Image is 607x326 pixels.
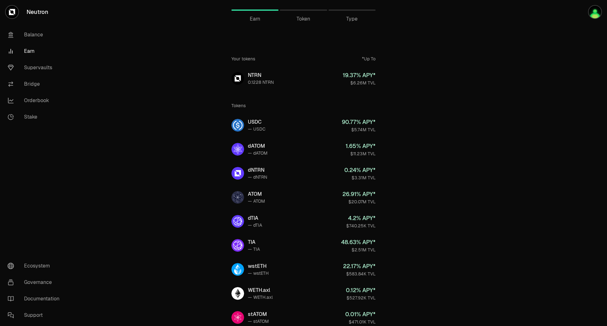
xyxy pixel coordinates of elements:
[226,258,381,281] a: wstETHwstETH— wstETH22.17% APY*$583.84K TVL
[345,319,376,325] div: $471.01K TVL
[231,56,255,62] div: Your tokens
[248,150,267,156] div: — dATOM
[3,274,68,291] a: Governance
[231,239,244,252] img: TIA
[346,223,376,229] div: $740.25K TVL
[3,307,68,323] a: Support
[226,210,381,233] a: dTIAdTIA— dTIA4.2% APY*$740.25K TVL
[345,310,376,319] div: 0.01 % APY*
[3,43,68,59] a: Earn
[248,222,262,228] div: — dTIA
[226,138,381,161] a: dATOMdATOM— dATOM1.65% APY*$11.23M TVL
[248,214,262,222] div: dTIA
[231,287,244,300] img: WETH.axl
[346,142,376,151] div: 1.65 % APY*
[248,318,269,324] div: — stATOM
[248,166,267,174] div: dNTRN
[346,286,376,295] div: 0.12 % APY*
[344,166,376,175] div: 0.24 % APY*
[589,6,601,18] img: Antoine BdV (ATOM)
[231,215,244,228] img: dTIA
[231,3,279,18] a: Earn
[231,119,244,132] img: USDC
[248,311,269,318] div: stATOM
[226,234,381,257] a: TIATIA— TIA48.63% APY*$2.51M TVL
[226,186,381,209] a: ATOMATOM— ATOM26.91% APY*$20.07M TVL
[346,151,376,157] div: $11.23M TVL
[231,72,244,85] img: NTRN
[231,263,244,276] img: wstETH
[343,271,376,277] div: $583.84K TVL
[248,190,265,198] div: ATOM
[346,15,358,23] span: Type
[346,295,376,301] div: $527.92K TVL
[248,294,273,300] div: — WETH.axl
[248,286,273,294] div: WETH.axl
[341,238,376,247] div: 48.63 % APY*
[248,174,267,180] div: — dNTRN
[3,258,68,274] a: Ecosystem
[3,76,68,92] a: Bridge
[248,118,266,126] div: USDC
[248,198,265,204] div: — ATOM
[226,67,381,90] a: NTRNNTRN0.1228 NTRN19.37% APY*$6.26M TVL
[342,199,376,205] div: $20.07M TVL
[344,175,376,181] div: $3.31M TVL
[250,15,260,23] span: Earn
[362,56,376,62] div: *Up To
[248,79,274,85] div: 0.1228 NTRN
[3,92,68,109] a: Orderbook
[3,109,68,125] a: Stake
[248,270,269,276] div: — wstETH
[248,238,260,246] div: TIA
[231,143,244,156] img: dATOM
[3,291,68,307] a: Documentation
[341,247,376,253] div: $2.51M TVL
[231,311,244,324] img: stATOM
[248,262,269,270] div: wstETH
[343,80,376,86] div: $6.26M TVL
[248,126,266,132] div: — USDC
[248,246,260,252] div: — TIA
[231,167,244,180] img: dNTRN
[342,190,376,199] div: 26.91 % APY*
[297,15,310,23] span: Token
[346,214,376,223] div: 4.2 % APY*
[231,102,246,109] div: Tokens
[248,71,274,79] div: NTRN
[3,27,68,43] a: Balance
[226,114,381,137] a: USDCUSDC— USDC90.77% APY*$5.74M TVL
[231,191,244,204] img: ATOM
[342,126,376,133] div: $5.74M TVL
[342,118,376,126] div: 90.77 % APY*
[343,71,376,80] div: 19.37 % APY*
[248,142,267,150] div: dATOM
[226,282,381,305] a: WETH.axlWETH.axl— WETH.axl0.12% APY*$527.92K TVL
[226,162,381,185] a: dNTRNdNTRN— dNTRN0.24% APY*$3.31M TVL
[343,262,376,271] div: 22.17 % APY*
[3,59,68,76] a: Supervaults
